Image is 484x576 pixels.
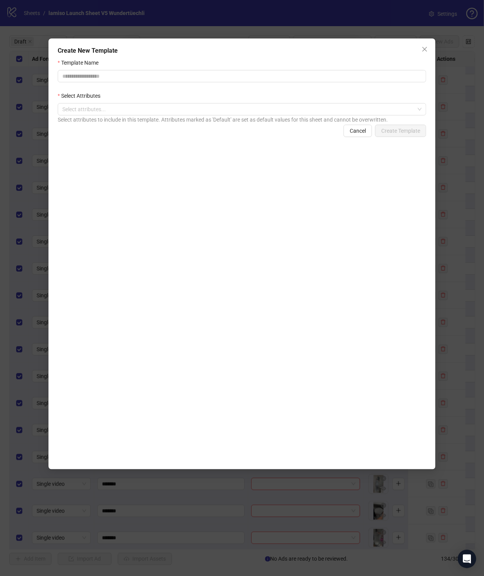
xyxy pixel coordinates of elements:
button: Cancel [344,125,372,137]
div: Open Intercom Messenger [458,550,476,568]
div: Create New Template [58,46,426,55]
label: Select Attributes [58,92,105,100]
button: Create Template [375,125,426,137]
span: Cancel [350,128,366,134]
label: Template Name [58,58,103,67]
button: Close [419,43,431,55]
span: close [422,46,428,52]
div: Select attributes to include in this template. Attributes marked as 'Default' are set as default ... [58,115,426,124]
input: Template Name [58,70,426,82]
